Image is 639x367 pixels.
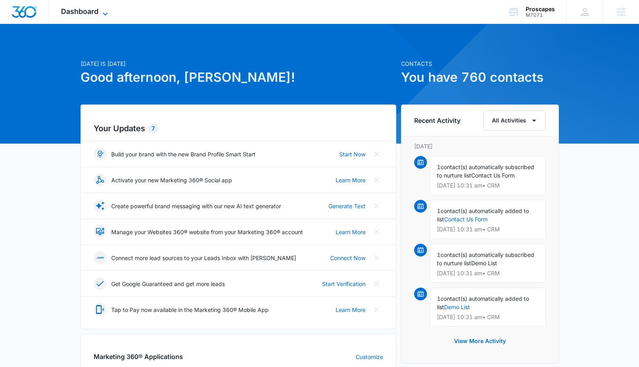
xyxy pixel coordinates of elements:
[437,183,539,188] p: [DATE] 10:31 am • CRM
[414,142,546,150] p: [DATE]
[81,59,396,68] p: [DATE] is [DATE]
[111,306,269,314] p: Tap to Pay now available in the Marketing 360® Mobile App
[370,199,383,212] button: Close
[370,148,383,160] button: Close
[437,295,529,310] span: contact(s) automatically added to list
[446,331,514,351] button: View More Activity
[444,304,470,310] a: Demo List
[370,251,383,264] button: Close
[148,124,158,133] div: 7
[414,116,460,125] h6: Recent Activity
[526,12,555,18] div: account id
[111,202,281,210] p: Create powerful brand messaging with our new AI text generator
[471,260,497,266] span: Demo List
[336,306,366,314] a: Learn More
[484,110,546,130] button: All Activities
[370,277,383,290] button: Close
[111,254,296,262] p: Connect more lead sources to your Leads Inbox with [PERSON_NAME]
[437,227,539,232] p: [DATE] 10:31 am • CRM
[437,207,440,214] span: 1
[356,353,383,361] a: Customize
[322,280,366,288] a: Start Verification
[437,270,539,276] p: [DATE] 10:31 am • CRM
[61,7,98,16] span: Dashboard
[437,295,440,302] span: 1
[111,228,303,236] p: Manage your Websites 360® website from your Marketing 360® account
[370,303,383,316] button: Close
[111,176,232,184] p: Activate your new Marketing 360® Social app
[111,150,256,158] p: Build your brand with the new Brand Profile Smart Start
[401,68,559,87] h1: You have 760 contacts
[94,352,183,361] h2: Marketing 360® Applications
[330,254,366,262] a: Connect Now
[339,150,366,158] a: Start Now
[437,207,529,223] span: contact(s) automatically added to list
[94,122,383,134] h2: Your Updates
[437,314,539,320] p: [DATE] 10:31 am • CRM
[437,251,534,266] span: contact(s) automatically subscribed to nurture list
[437,251,440,258] span: 1
[336,176,366,184] a: Learn More
[81,68,396,87] h1: Good afternoon, [PERSON_NAME]!
[370,174,383,186] button: Close
[437,164,534,179] span: contact(s) automatically subscribed to nurture list
[437,164,440,170] span: 1
[370,225,383,238] button: Close
[111,280,225,288] p: Get Google Guaranteed and get more leads
[471,172,515,179] span: Contact Us Form
[336,228,366,236] a: Learn More
[526,6,555,12] div: account name
[401,59,559,68] p: Contacts
[444,216,488,223] a: Contact Us Form
[328,202,366,210] a: Generate Text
